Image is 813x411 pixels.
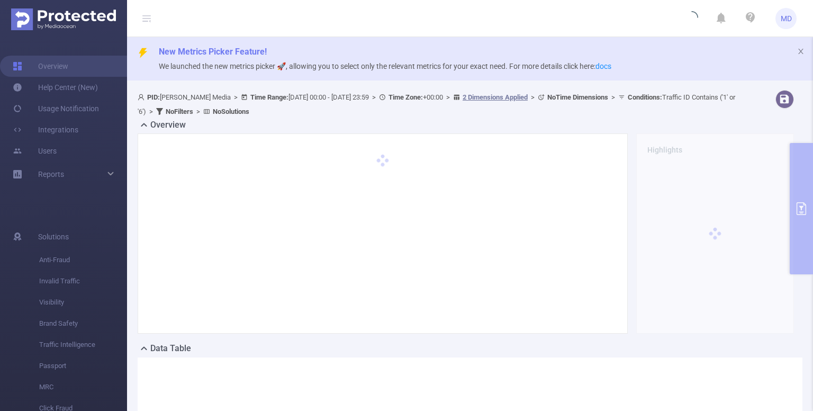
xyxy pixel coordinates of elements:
b: No Filters [166,108,193,115]
b: PID: [147,93,160,101]
span: MRC [39,377,127,398]
span: We launched the new metrics picker 🚀, allowing you to select only the relevant metrics for your e... [159,62,611,70]
a: Help Center (New) [13,77,98,98]
a: docs [595,62,611,70]
b: Time Zone: [389,93,423,101]
button: icon: close [797,46,805,57]
a: Reports [38,164,64,185]
span: Anti-Fraud [39,249,127,271]
span: > [443,93,453,101]
span: MD [781,8,792,29]
span: > [193,108,203,115]
span: Traffic Intelligence [39,334,127,355]
a: Integrations [13,119,78,140]
b: No Time Dimensions [547,93,608,101]
a: Overview [13,56,68,77]
a: Usage Notification [13,98,99,119]
span: > [528,93,538,101]
i: icon: close [797,48,805,55]
i: icon: loading [685,11,698,26]
i: icon: thunderbolt [138,48,148,58]
span: > [146,108,156,115]
span: > [231,93,241,101]
span: Reports [38,170,64,178]
h2: Overview [150,119,186,131]
span: > [608,93,618,101]
img: Protected Media [11,8,116,30]
span: Brand Safety [39,313,127,334]
span: Passport [39,355,127,377]
b: Time Range: [250,93,288,101]
span: Visibility [39,292,127,313]
span: [PERSON_NAME] Media [DATE] 00:00 - [DATE] 23:59 +00:00 [138,93,735,115]
span: > [369,93,379,101]
span: New Metrics Picker Feature! [159,47,267,57]
i: icon: user [138,94,147,101]
span: Solutions [38,226,69,247]
a: Users [13,140,57,162]
b: Conditions : [628,93,662,101]
span: Invalid Traffic [39,271,127,292]
b: No Solutions [213,108,249,115]
u: 2 Dimensions Applied [463,93,528,101]
h2: Data Table [150,342,191,355]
